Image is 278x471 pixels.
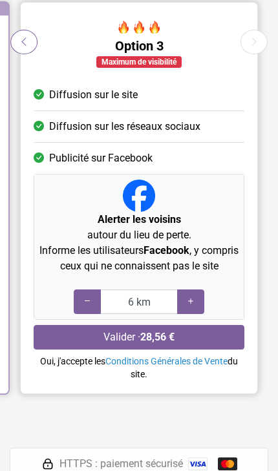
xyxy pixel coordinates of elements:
img: HTTPS : paiement sécurisé [41,457,54,470]
button: Valider ·28,56 € [34,325,244,350]
p: autour du lieu de perte. [39,212,239,243]
img: Visa [188,457,208,470]
a: Conditions Générales de Vente [105,356,228,366]
img: Facebook [123,180,155,212]
span: Diffusion sur les réseaux sociaux [49,119,200,134]
img: Mastercard [218,457,237,470]
strong: Facebook [144,244,189,256]
strong: Alerter les voisins [98,213,181,225]
span: Publicité sur Facebook [49,151,153,166]
span: Diffusion sur le site [49,87,138,103]
small: Oui, j'accepte les du site. [40,356,238,379]
strong: 28,56 € [140,331,175,343]
p: Informe les utilisateurs , y compris ceux qui ne connaissent pas le site [39,243,239,274]
div: Maximum de visibilité [96,56,182,68]
h5: Option 3 [34,38,244,54]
